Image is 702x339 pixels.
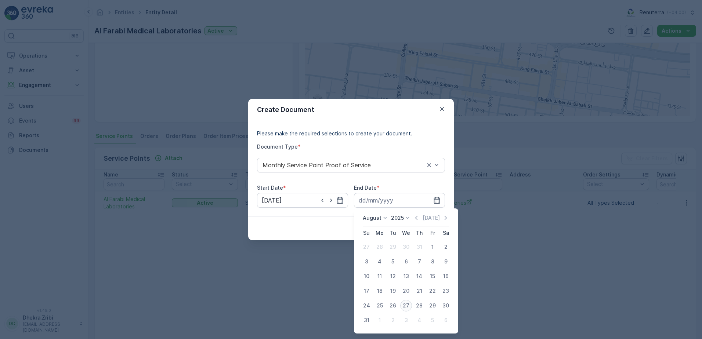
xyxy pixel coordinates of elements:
[427,285,438,297] div: 22
[427,314,438,326] div: 5
[400,300,412,311] div: 27
[363,214,381,222] p: August
[413,241,425,253] div: 31
[374,300,386,311] div: 25
[361,314,372,326] div: 31
[361,256,372,267] div: 3
[413,300,425,311] div: 28
[400,241,412,253] div: 30
[374,256,386,267] div: 4
[387,285,399,297] div: 19
[257,193,348,208] input: dd/mm/yyyy
[427,256,438,267] div: 8
[387,314,399,326] div: 2
[387,300,399,311] div: 26
[391,214,404,222] p: 2025
[440,270,452,282] div: 16
[413,256,425,267] div: 7
[387,270,399,282] div: 12
[354,185,377,191] label: End Date
[373,226,386,240] th: Monday
[426,226,439,240] th: Friday
[386,226,399,240] th: Tuesday
[427,300,438,311] div: 29
[361,270,372,282] div: 10
[257,185,283,191] label: Start Date
[400,256,412,267] div: 6
[440,314,452,326] div: 6
[413,270,425,282] div: 14
[374,270,386,282] div: 11
[257,130,445,137] p: Please make the required selections to create your document.
[374,314,386,326] div: 1
[387,241,399,253] div: 29
[361,285,372,297] div: 17
[400,314,412,326] div: 3
[354,193,445,208] input: dd/mm/yyyy
[400,285,412,297] div: 20
[361,300,372,311] div: 24
[440,241,452,253] div: 2
[440,300,452,311] div: 30
[413,285,425,297] div: 21
[427,241,438,253] div: 1
[440,256,452,267] div: 9
[440,285,452,297] div: 23
[374,285,386,297] div: 18
[423,214,440,222] p: [DATE]
[257,105,314,115] p: Create Document
[413,314,425,326] div: 4
[361,241,372,253] div: 27
[399,226,413,240] th: Wednesday
[413,226,426,240] th: Thursday
[257,143,298,150] label: Document Type
[360,226,373,240] th: Sunday
[400,270,412,282] div: 13
[387,256,399,267] div: 5
[427,270,438,282] div: 15
[374,241,386,253] div: 28
[439,226,452,240] th: Saturday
